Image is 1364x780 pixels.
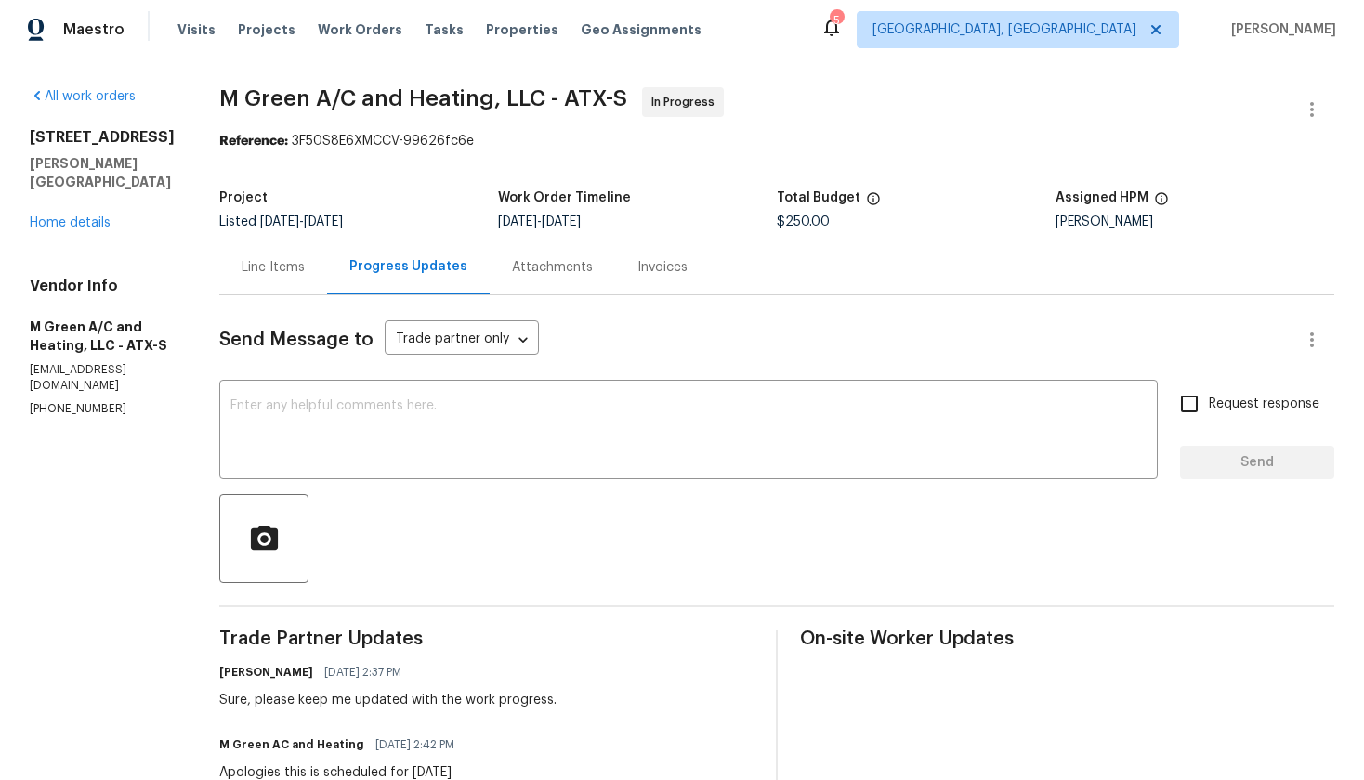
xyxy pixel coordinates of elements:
[318,20,402,39] span: Work Orders
[777,191,860,204] h5: Total Budget
[219,87,627,110] span: M Green A/C and Heating, LLC - ATX-S
[30,216,111,229] a: Home details
[30,90,136,103] a: All work orders
[1056,215,1334,228] div: [PERSON_NAME]
[830,11,843,30] div: 5
[486,20,558,39] span: Properties
[375,735,454,754] span: [DATE] 2:42 PM
[219,735,364,754] h6: M Green AC and Heating
[872,20,1136,39] span: [GEOGRAPHIC_DATA], [GEOGRAPHIC_DATA]
[219,663,313,682] h6: [PERSON_NAME]
[219,215,343,228] span: Listed
[219,135,288,148] b: Reference:
[542,215,581,228] span: [DATE]
[498,215,581,228] span: -
[637,258,688,277] div: Invoices
[1209,395,1319,414] span: Request response
[219,691,557,709] div: Sure, please keep me updated with the work progress.
[777,215,830,228] span: $250.00
[238,20,295,39] span: Projects
[30,401,175,417] p: [PHONE_NUMBER]
[219,191,268,204] h5: Project
[498,191,631,204] h5: Work Order Timeline
[1056,191,1148,204] h5: Assigned HPM
[512,258,593,277] div: Attachments
[385,325,539,356] div: Trade partner only
[1224,20,1336,39] span: [PERSON_NAME]
[219,132,1334,150] div: 3F50S8E6XMCCV-99626fc6e
[498,215,537,228] span: [DATE]
[866,191,881,215] span: The total cost of line items that have been proposed by Opendoor. This sum includes line items th...
[63,20,125,39] span: Maestro
[30,277,175,295] h4: Vendor Info
[30,128,175,147] h2: [STREET_ADDRESS]
[30,362,175,394] p: [EMAIL_ADDRESS][DOMAIN_NAME]
[260,215,343,228] span: -
[324,663,401,682] span: [DATE] 2:37 PM
[1154,191,1169,215] span: The hpm assigned to this work order.
[242,258,305,277] div: Line Items
[219,630,754,648] span: Trade Partner Updates
[800,630,1334,648] span: On-site Worker Updates
[30,154,175,191] h5: [PERSON_NAME][GEOGRAPHIC_DATA]
[425,23,464,36] span: Tasks
[177,20,216,39] span: Visits
[30,318,175,355] h5: M Green A/C and Heating, LLC - ATX-S
[349,257,467,276] div: Progress Updates
[219,331,374,349] span: Send Message to
[651,93,722,111] span: In Progress
[581,20,702,39] span: Geo Assignments
[260,215,299,228] span: [DATE]
[304,215,343,228] span: [DATE]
